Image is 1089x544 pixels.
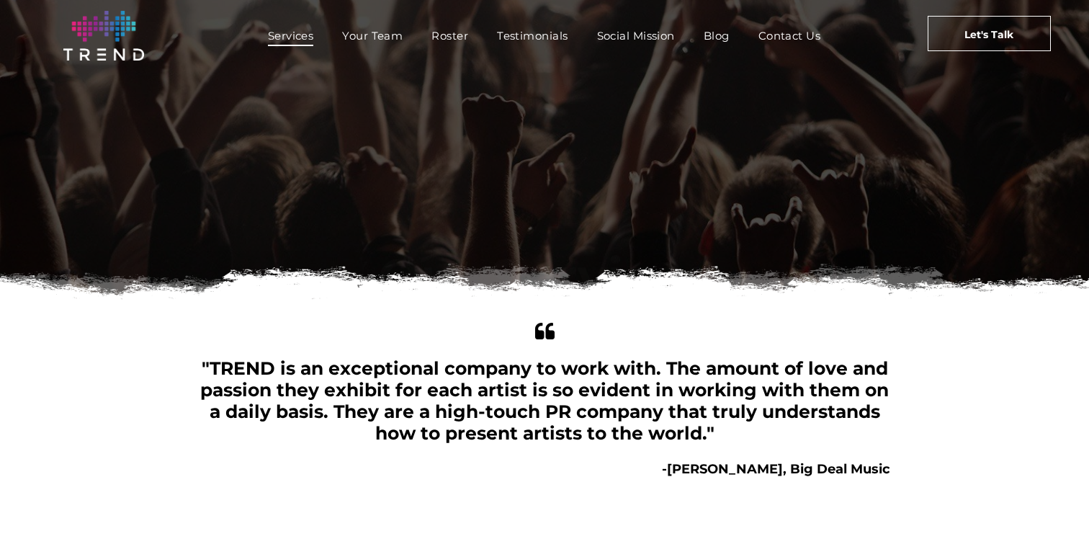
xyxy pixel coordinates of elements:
[964,17,1013,53] span: Let's Talk
[928,16,1051,51] a: Let's Talk
[417,25,483,46] a: Roster
[63,11,144,61] img: logo
[744,25,835,46] a: Contact Us
[689,25,744,46] a: Blog
[483,25,582,46] a: Testimonials
[254,25,328,46] a: Services
[662,461,890,477] b: -[PERSON_NAME], Big Deal Music
[1017,475,1089,544] iframe: Chat Widget
[378,246,711,308] font: Our Services
[200,357,889,444] span: "TREND is an exceptional company to work with. The amount of love and passion they exhibit for ea...
[328,25,417,46] a: Your Team
[583,25,689,46] a: Social Mission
